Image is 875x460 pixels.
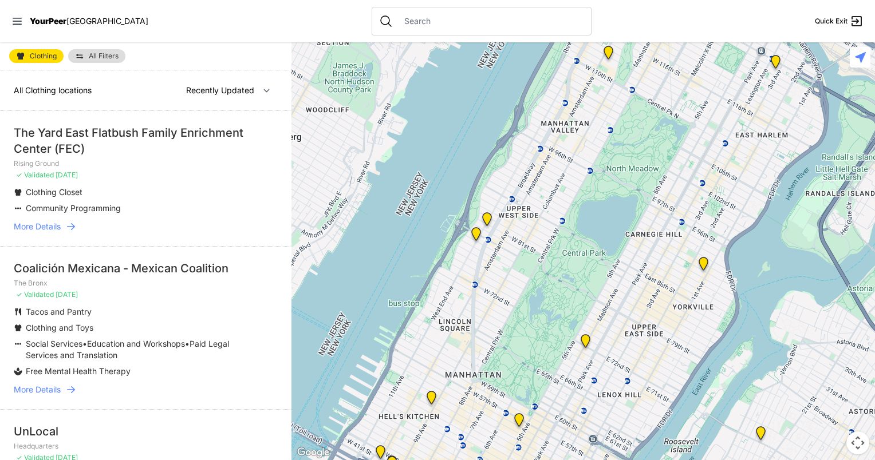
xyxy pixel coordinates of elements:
div: The Cathedral Church of St. John the Divine [597,41,620,69]
img: Google [294,445,332,460]
span: [DATE] [56,290,78,299]
div: Avenue Church [692,252,715,280]
span: [DATE] [56,170,78,179]
span: Clothing Closet [26,187,82,197]
span: More Details [14,384,61,395]
span: Free Mental Health Therapy [26,366,131,376]
span: ✓ Validated [16,170,54,179]
span: Quick Exit [815,17,848,26]
a: More Details [14,221,278,232]
span: YourPeer [30,16,66,26]
div: Pathways Adult Drop-In Program [475,208,499,235]
span: Tacos and Pantry [26,307,92,316]
span: Clothing and Toys [26,323,93,332]
span: [GEOGRAPHIC_DATA] [66,16,148,26]
div: Main Location [764,50,787,78]
a: More Details [14,384,278,395]
span: All Clothing locations [14,85,92,95]
span: Clothing [30,53,57,60]
div: The Yard East Flatbush Family Enrichment Center (FEC) [14,125,278,157]
span: • [82,339,87,348]
input: Search [397,15,584,27]
p: The Bronx [14,279,278,288]
a: Clothing [9,49,64,63]
a: YourPeer[GEOGRAPHIC_DATA] [30,18,148,25]
p: Rising Ground [14,159,278,168]
div: 9th Avenue Drop-in Center [420,386,443,414]
div: Coalición Mexicana - Mexican Coalition [14,260,278,276]
span: More Details [14,221,61,232]
p: Headquarters [14,442,278,451]
div: UnLocal [14,423,278,439]
div: Manhattan [574,330,597,357]
button: Map camera controls [846,431,869,454]
span: All Filters [89,53,119,60]
span: • [185,339,190,348]
span: Community Programming [26,203,121,213]
a: All Filters [68,49,125,63]
span: Social Services [26,339,82,348]
a: Quick Exit [815,14,864,28]
span: Education and Workshops [87,339,185,348]
div: Fancy Thrift Shop [749,422,772,449]
a: Open this area in Google Maps (opens a new window) [294,445,332,460]
span: ✓ Validated [16,290,54,299]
